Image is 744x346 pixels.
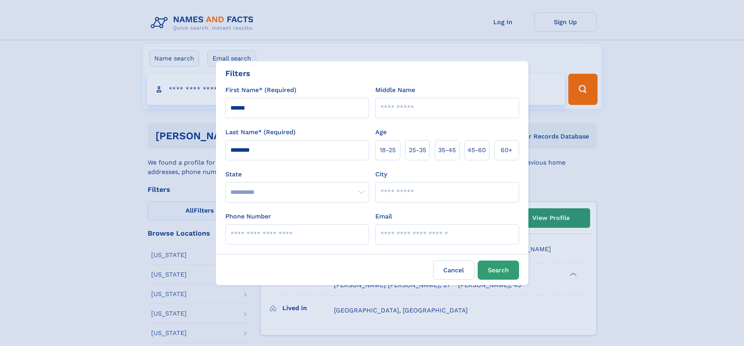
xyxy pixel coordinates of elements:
[375,85,415,95] label: Middle Name
[380,145,396,155] span: 18‑25
[375,212,392,221] label: Email
[433,261,475,280] label: Cancel
[478,261,519,280] button: Search
[225,212,271,221] label: Phone Number
[501,145,512,155] span: 60+
[225,170,369,179] label: State
[225,85,296,95] label: First Name* (Required)
[409,145,426,155] span: 25‑35
[225,128,296,137] label: Last Name* (Required)
[375,170,387,179] label: City
[375,128,387,137] label: Age
[225,67,250,79] div: Filters
[467,145,486,155] span: 45‑60
[438,145,456,155] span: 35‑45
